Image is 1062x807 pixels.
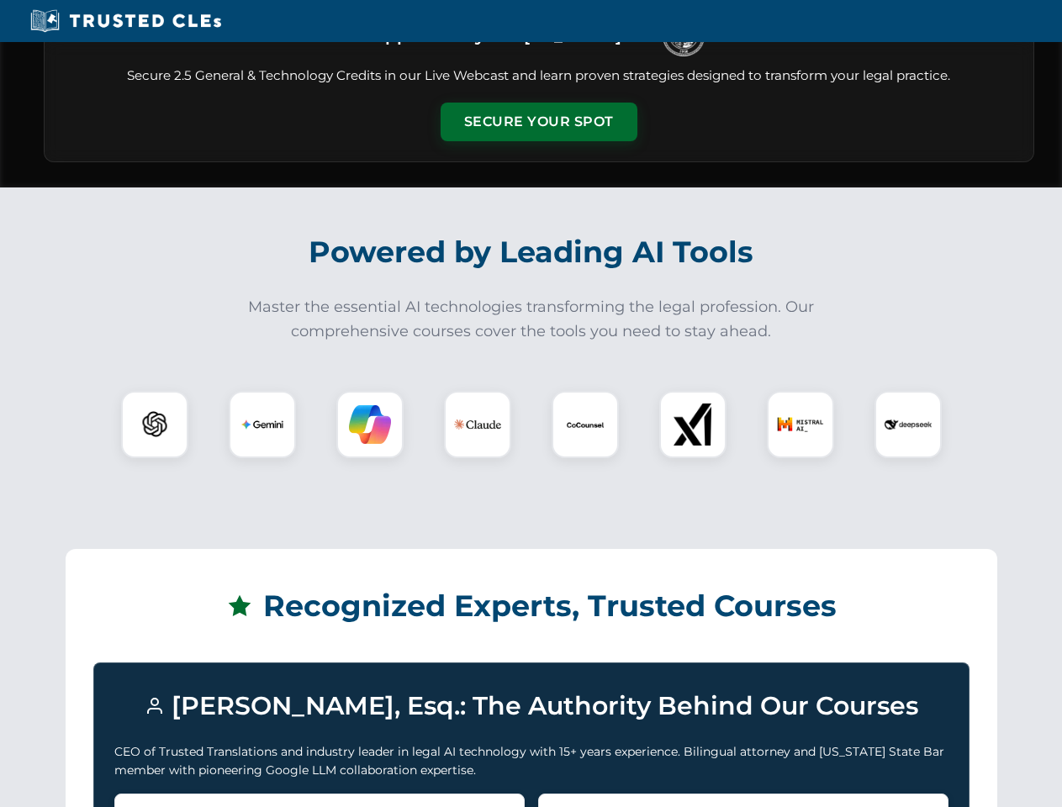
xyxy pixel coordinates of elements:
[336,391,404,458] div: Copilot
[672,403,714,446] img: xAI Logo
[114,683,948,729] h3: [PERSON_NAME], Esq.: The Authority Behind Our Courses
[874,391,942,458] div: DeepSeek
[229,391,296,458] div: Gemini
[564,403,606,446] img: CoCounsel Logo
[114,742,948,780] p: CEO of Trusted Translations and industry leader in legal AI technology with 15+ years experience....
[66,223,997,282] h2: Powered by Leading AI Tools
[777,401,824,448] img: Mistral AI Logo
[130,400,179,449] img: ChatGPT Logo
[454,401,501,448] img: Claude Logo
[441,103,637,141] button: Secure Your Spot
[65,66,1013,86] p: Secure 2.5 General & Technology Credits in our Live Webcast and learn proven strategies designed ...
[349,403,391,446] img: Copilot Logo
[885,401,932,448] img: DeepSeek Logo
[552,391,619,458] div: CoCounsel
[767,391,834,458] div: Mistral AI
[121,391,188,458] div: ChatGPT
[659,391,726,458] div: xAI
[25,8,226,34] img: Trusted CLEs
[444,391,511,458] div: Claude
[241,403,283,446] img: Gemini Logo
[237,295,826,344] p: Master the essential AI technologies transforming the legal profession. Our comprehensive courses...
[93,577,970,636] h2: Recognized Experts, Trusted Courses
